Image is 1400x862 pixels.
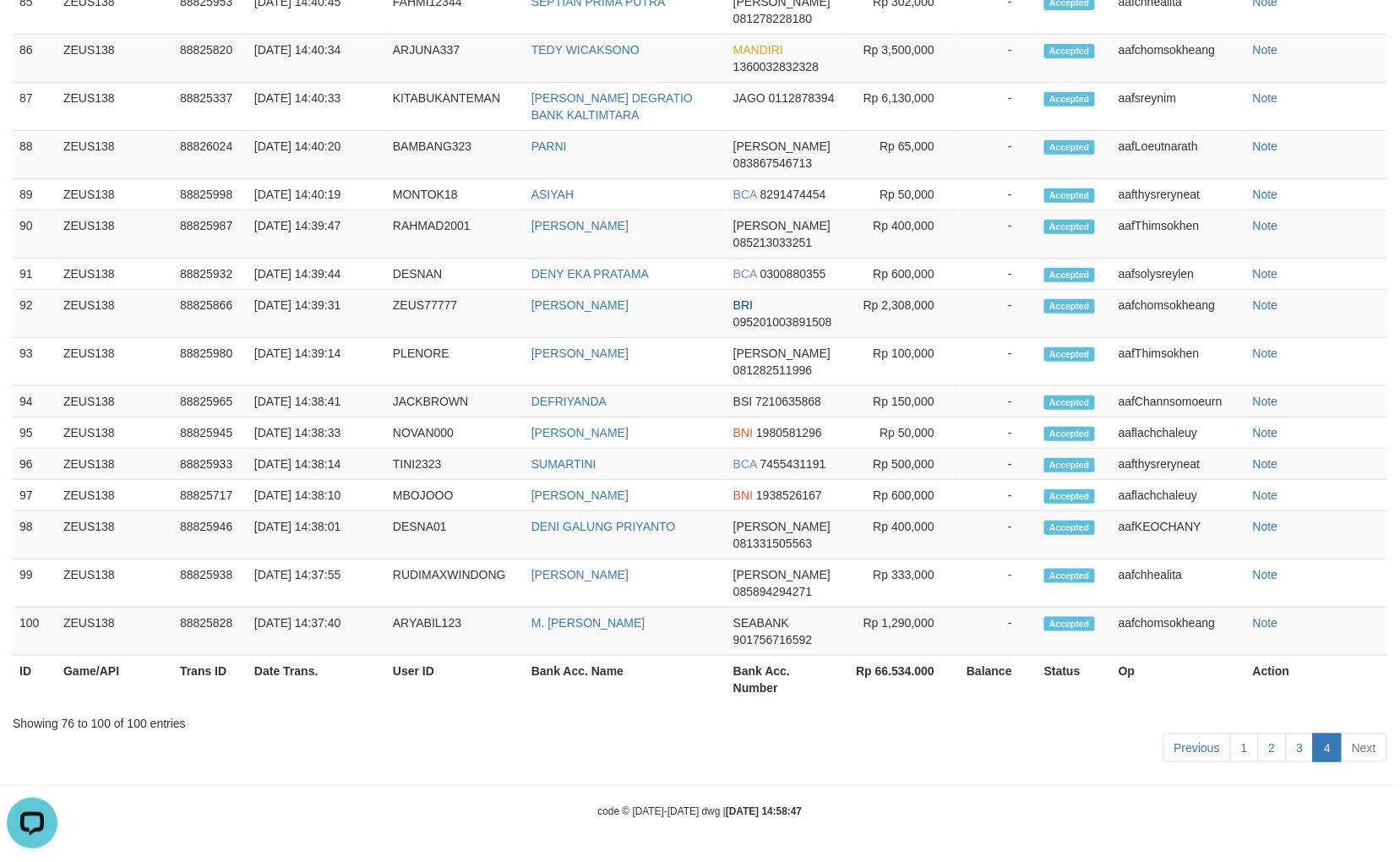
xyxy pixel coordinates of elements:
span: Copy 901756716592 to clipboard [733,633,812,646]
span: Copy 8291474454 to clipboard [760,188,826,201]
td: 88825945 [173,417,248,449]
td: 88825828 [173,608,248,656]
a: 4 [1313,734,1342,762]
td: BAMBANG323 [386,131,525,179]
td: - [960,131,1038,179]
td: 88825717 [173,480,248,511]
td: Rp 100,000 [843,338,960,386]
td: ZEUS138 [57,449,173,480]
span: Accepted [1044,617,1095,631]
span: Copy 0300880355 to clipboard [760,267,826,281]
td: Rp 50,000 [843,179,960,210]
a: Note [1253,91,1278,105]
a: 1 [1230,734,1259,762]
span: Accepted [1044,347,1095,362]
th: Date Trans. [248,656,386,704]
a: PARNI [531,139,567,153]
span: Copy 7455431191 to clipboard [760,457,826,471]
td: - [960,386,1038,417]
td: 88825337 [173,83,248,131]
a: [PERSON_NAME] DEGRATIO BANK KALTIMTARA [531,91,693,122]
a: Note [1253,43,1278,57]
span: BCA [733,267,757,281]
a: Note [1253,395,1278,408]
a: [PERSON_NAME] [531,488,629,502]
td: - [960,559,1038,608]
td: aafchomsokheang [1112,290,1246,338]
td: - [960,35,1038,83]
td: ZEUS138 [57,608,173,656]
td: MBOJOOO [386,480,525,511]
td: aafthysreryneat [1112,179,1246,210]
td: [DATE] 14:40:33 [248,83,386,131]
td: - [960,83,1038,131]
td: 87 [13,83,57,131]
td: 96 [13,449,57,480]
td: - [960,608,1038,656]
td: 88825965 [173,386,248,417]
a: [PERSON_NAME] [531,219,629,232]
td: 93 [13,338,57,386]
span: [PERSON_NAME] [733,219,831,232]
a: Note [1253,520,1278,533]
td: 99 [13,559,57,608]
span: Accepted [1044,458,1095,472]
th: Action [1246,656,1387,704]
td: - [960,179,1038,210]
td: ZEUS138 [57,338,173,386]
td: aafchhealita [1112,559,1246,608]
td: 88825866 [173,290,248,338]
a: Note [1253,219,1278,232]
span: Copy 095201003891508 to clipboard [733,315,832,329]
td: TINI2323 [386,449,525,480]
td: Rp 65,000 [843,131,960,179]
span: Copy 081278228180 to clipboard [733,12,812,25]
td: 97 [13,480,57,511]
th: Bank Acc. Name [525,656,727,704]
td: - [960,480,1038,511]
td: 88826024 [173,131,248,179]
td: ZEUS138 [57,511,173,559]
td: ARJUNA337 [386,35,525,83]
a: [PERSON_NAME] [531,568,629,581]
span: Copy 081331505563 to clipboard [733,537,812,550]
td: [DATE] 14:38:41 [248,386,386,417]
small: code © [DATE]-[DATE] dwg | [598,806,803,818]
td: ZEUS138 [57,259,173,290]
td: Rp 333,000 [843,559,960,608]
td: Rp 600,000 [843,259,960,290]
td: [DATE] 14:40:20 [248,131,386,179]
th: Rp 66.534.000 [843,656,960,704]
td: Rp 6,130,000 [843,83,960,131]
span: BNI [733,426,753,439]
td: aafKEOCHANY [1112,511,1246,559]
span: Copy 1360032832328 to clipboard [733,60,819,74]
td: ZEUS138 [57,290,173,338]
span: BCA [733,457,757,471]
td: aafchomsokheang [1112,608,1246,656]
td: Rp 400,000 [843,511,960,559]
a: [PERSON_NAME] [531,426,629,439]
td: [DATE] 14:38:14 [248,449,386,480]
td: - [960,449,1038,480]
a: Previous [1163,734,1231,762]
td: ZEUS138 [57,210,173,259]
td: aafLoeutnarath [1112,131,1246,179]
td: ZEUS138 [57,559,173,608]
td: MONTOK18 [386,179,525,210]
div: Showing 76 to 100 of 100 entries [13,708,1387,732]
span: Accepted [1044,140,1095,155]
td: Rp 2,308,000 [843,290,960,338]
a: [PERSON_NAME] [531,346,629,360]
strong: [DATE] 14:58:47 [726,806,802,818]
td: [DATE] 14:40:19 [248,179,386,210]
td: RUDIMAXWINDONG [386,559,525,608]
span: Accepted [1044,521,1095,535]
span: [PERSON_NAME] [733,520,831,533]
td: aafthysreryneat [1112,449,1246,480]
span: Copy 081282511996 to clipboard [733,363,812,377]
span: JAGO [733,91,765,105]
span: MANDIRI [733,43,783,57]
a: DENI GALUNG PRIYANTO [531,520,676,533]
span: Accepted [1044,268,1095,282]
